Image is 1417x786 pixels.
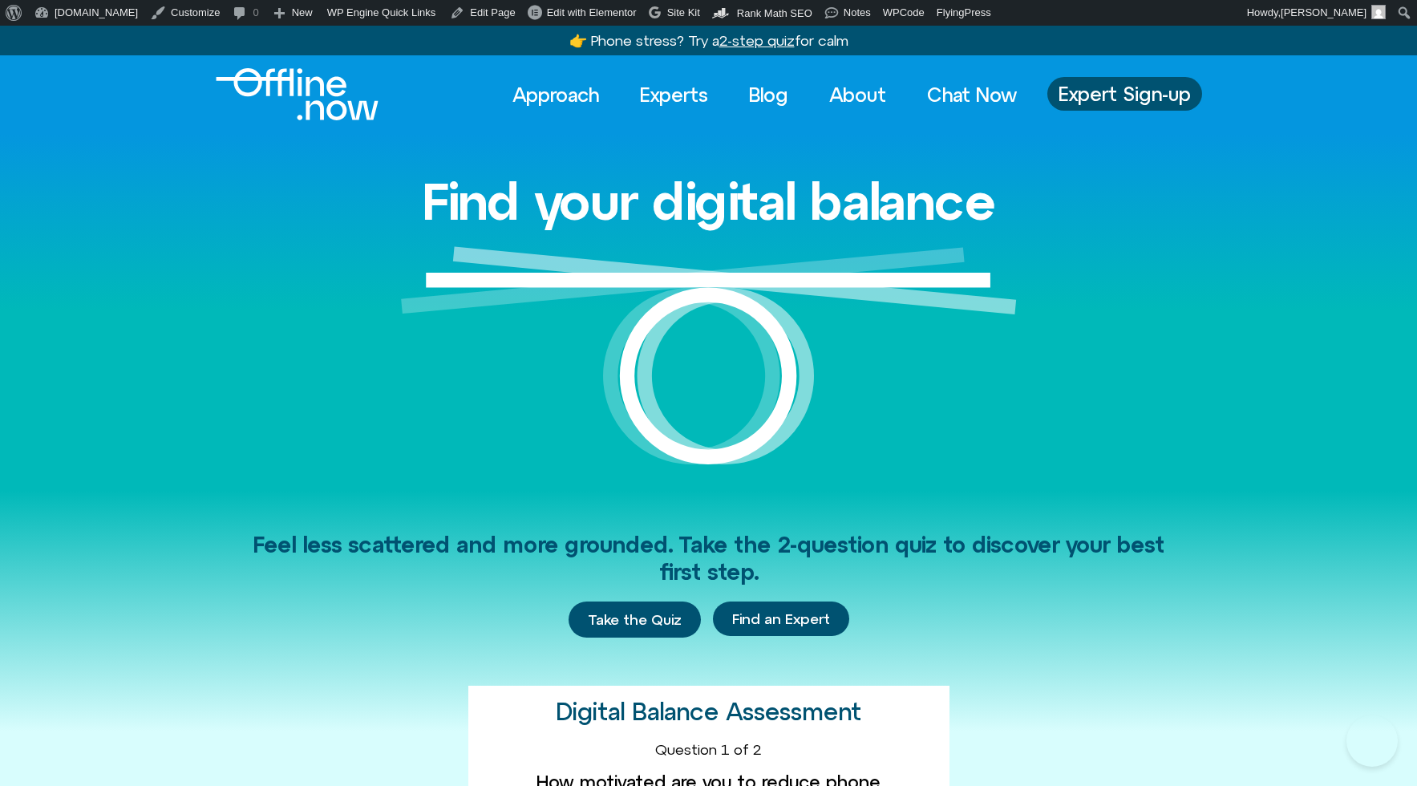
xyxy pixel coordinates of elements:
[481,741,937,759] div: Question 1 of 2
[216,68,351,120] div: Logo
[1047,77,1202,111] a: Expert Sign-up
[1281,6,1366,18] span: [PERSON_NAME]
[815,77,901,112] a: About
[667,6,700,18] span: Site Kit
[713,602,849,637] a: Find an Expert
[253,532,1164,585] span: Feel less scattered and more grounded. Take the 2-question quiz to discover your best first step.
[719,32,795,49] u: 2-step quiz
[498,77,1031,112] nav: Menu
[422,173,996,229] h1: Find your digital balance
[569,602,701,638] a: Take the Quiz
[216,68,379,120] img: offline.now
[1059,83,1191,104] span: Expert Sign-up
[735,77,803,112] a: Blog
[588,611,682,629] span: Take the Quiz
[737,7,812,19] span: Rank Math SEO
[732,611,830,627] span: Find an Expert
[713,602,849,638] div: Find an Expert
[1346,715,1398,767] iframe: Botpress
[569,32,848,49] a: 👉 Phone stress? Try a2-step quizfor calm
[913,77,1031,112] a: Chat Now
[498,77,613,112] a: Approach
[626,77,723,112] a: Experts
[556,699,861,725] h2: Digital Balance Assessment
[547,6,637,18] span: Edit with Elementor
